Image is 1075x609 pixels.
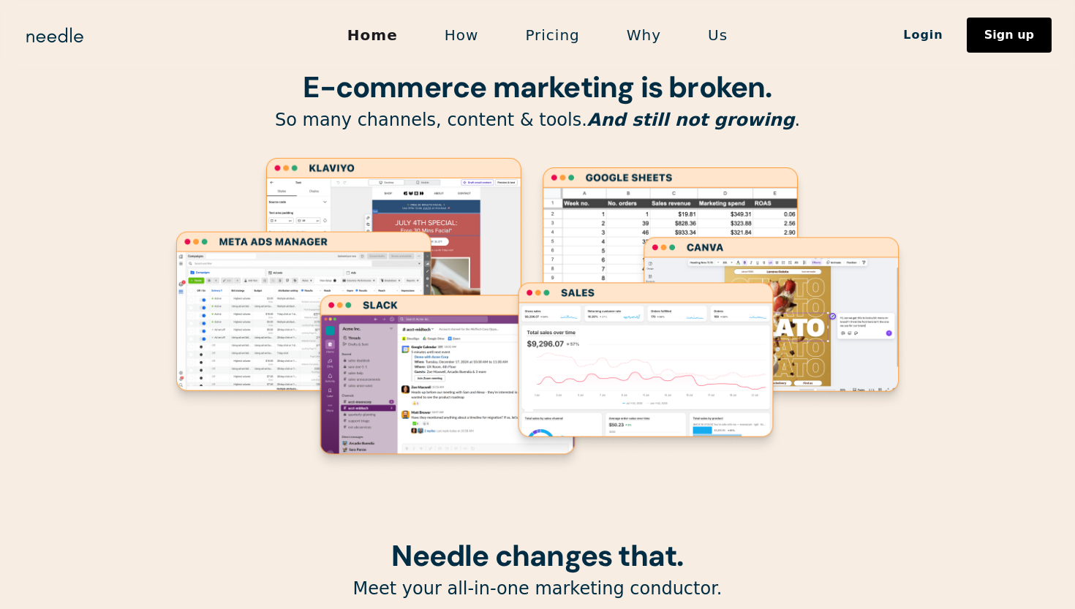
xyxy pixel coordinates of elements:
a: Us [684,20,751,50]
strong: Needle changes that. [391,537,683,575]
a: Login [880,23,967,48]
a: How [421,20,502,50]
a: Sign up [967,18,1052,53]
div: Sign up [984,29,1034,41]
a: Home [324,20,421,50]
em: And still not growing [587,110,795,130]
strong: E-commerce marketing is broken. [303,68,772,106]
p: Meet your all-in-one marketing conductor. [165,578,910,600]
a: Pricing [502,20,603,50]
p: So many channels, content & tools. . [165,109,910,132]
a: Why [603,20,684,50]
